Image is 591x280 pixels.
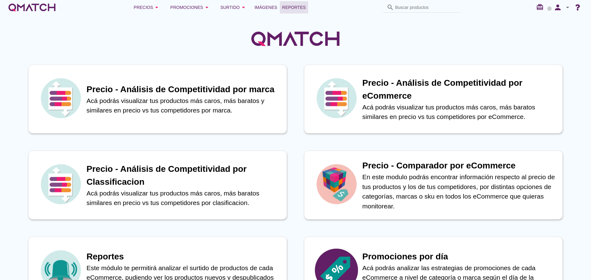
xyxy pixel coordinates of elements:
[249,23,342,54] img: QMatchLogo
[86,96,280,115] p: Acá podrás visualizar tus productos más caros, más baratos y similares en precio vs tus competido...
[165,1,215,14] button: Promociones
[362,172,556,211] p: En este modulo podrás encontrar información respecto al precio de tus productos y los de tus comp...
[282,4,306,11] span: Reportes
[203,4,211,11] i: arrow_drop_down
[552,3,564,12] i: person
[295,151,571,219] a: iconPrecio - Comparador por eCommerceEn este modulo podrás encontrar información respecto al prec...
[170,4,211,11] div: Promociones
[280,1,308,14] a: Reportes
[362,77,556,102] h1: Precio - Análisis de Competitividad por eCommerce
[536,3,546,11] i: redeem
[86,188,280,208] p: Acá podrás visualizar tus productos más caros, más baratos similares en precio vs tus competidore...
[215,1,252,14] button: Surtido
[362,159,556,172] h1: Precio - Comparador por eCommerce
[362,102,556,122] p: Acá podrás visualizar tus productos más caros, más baratos similares en precio vs tus competidore...
[7,1,57,14] a: white-qmatch-logo
[362,250,556,263] h1: Promociones por día
[39,77,82,120] img: icon
[86,83,280,96] h1: Precio - Análisis de Competitividad por marca
[387,4,394,11] i: search
[315,77,358,120] img: icon
[395,2,457,12] input: Buscar productos
[252,1,280,14] a: Imágenes
[315,163,358,206] img: icon
[134,4,160,11] div: Precios
[220,4,247,11] div: Surtido
[20,151,295,219] a: iconPrecio - Análisis de Competitividad por ClassificacionAcá podrás visualizar tus productos más...
[295,65,571,133] a: iconPrecio - Análisis de Competitividad por eCommerceAcá podrás visualizar tus productos más caro...
[129,1,165,14] button: Precios
[86,163,280,188] h1: Precio - Análisis de Competitividad por Classificacion
[86,250,280,263] h1: Reportes
[255,4,277,11] span: Imágenes
[153,4,160,11] i: arrow_drop_down
[564,4,571,11] i: arrow_drop_down
[39,163,82,206] img: icon
[240,4,247,11] i: arrow_drop_down
[20,65,295,133] a: iconPrecio - Análisis de Competitividad por marcaAcá podrás visualizar tus productos más caros, m...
